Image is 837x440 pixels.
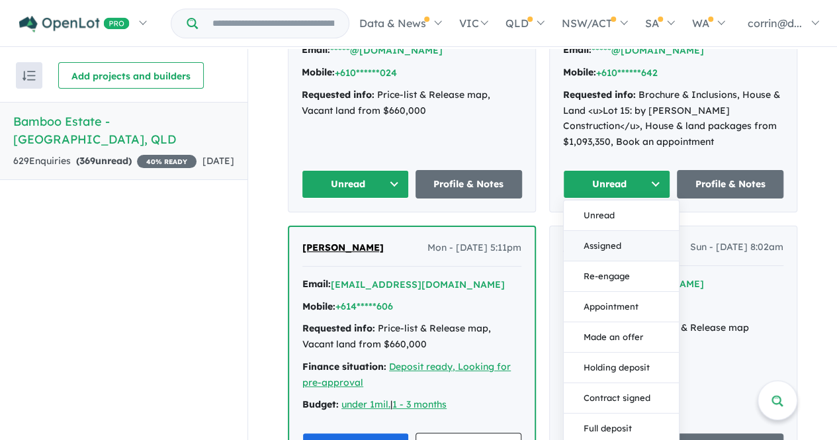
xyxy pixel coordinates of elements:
[564,353,679,383] button: Holding deposit
[302,66,335,78] strong: Mobile:
[563,66,596,78] strong: Mobile:
[13,154,197,169] div: 629 Enquir ies
[563,89,636,101] strong: Requested info:
[564,231,679,261] button: Assigned
[564,292,679,322] button: Appointment
[677,170,784,198] a: Profile & Notes
[690,240,783,255] span: Sun - [DATE] 8:02am
[563,170,670,198] button: Unread
[427,240,521,256] span: Mon - [DATE] 5:11pm
[392,398,447,410] a: 1 - 3 months
[416,170,523,198] a: Profile & Notes
[302,170,409,198] button: Unread
[564,383,679,414] button: Contract signed
[564,261,679,292] button: Re-engage
[302,44,330,56] strong: Email:
[302,361,511,388] a: Deposit ready, Looking for pre-approval
[302,87,522,119] div: Price-list & Release map, Vacant land from $660,000
[563,44,592,56] strong: Email:
[202,155,234,167] span: [DATE]
[748,17,802,30] span: corrin@d...
[79,155,95,167] span: 369
[302,89,374,101] strong: Requested info:
[563,87,783,150] div: Brochure & Inclusions, House & Land <u>Lot 15: by [PERSON_NAME] Construction</u>, House & land pa...
[302,242,384,253] span: [PERSON_NAME]
[564,200,679,231] button: Unread
[302,398,339,410] strong: Budget:
[137,155,197,168] span: 40 % READY
[200,9,346,38] input: Try estate name, suburb, builder or developer
[19,16,130,32] img: Openlot PRO Logo White
[341,398,390,410] a: under 1mil.
[302,278,331,290] strong: Email:
[564,322,679,353] button: Made an offer
[302,321,521,353] div: Price-list & Release map, Vacant land from $660,000
[58,62,204,89] button: Add projects and builders
[302,300,335,312] strong: Mobile:
[302,361,386,373] strong: Finance situation:
[76,155,132,167] strong: ( unread)
[302,322,375,334] strong: Requested info:
[13,112,234,148] h5: Bamboo Estate - [GEOGRAPHIC_DATA] , QLD
[302,240,384,256] a: [PERSON_NAME]
[22,71,36,81] img: sort.svg
[302,397,521,413] div: |
[331,278,505,292] button: [EMAIL_ADDRESS][DOMAIN_NAME]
